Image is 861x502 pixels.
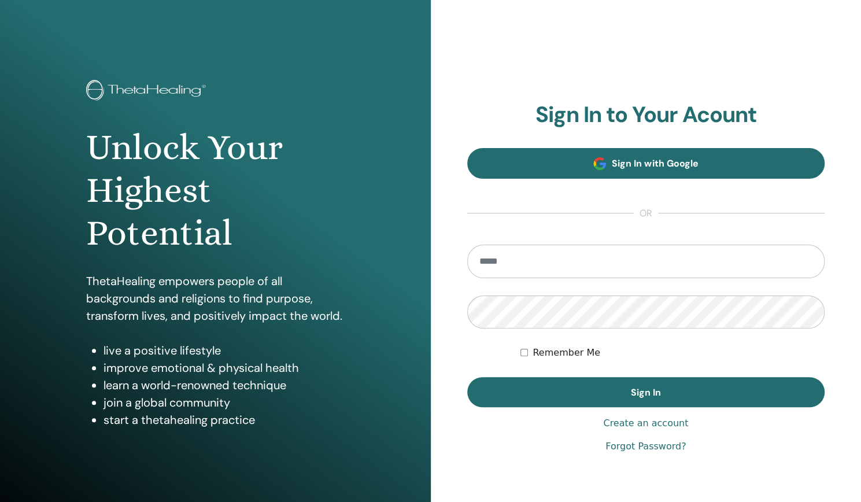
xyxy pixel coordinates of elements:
[104,342,344,359] li: live a positive lifestyle
[634,206,658,220] span: or
[104,394,344,411] li: join a global community
[86,272,344,324] p: ThetaHealing empowers people of all backgrounds and religions to find purpose, transform lives, a...
[467,377,825,407] button: Sign In
[533,346,600,360] label: Remember Me
[104,411,344,429] li: start a thetahealing practice
[605,440,686,453] a: Forgot Password?
[467,148,825,179] a: Sign In with Google
[86,126,344,255] h1: Unlock Your Highest Potential
[612,157,698,169] span: Sign In with Google
[104,359,344,376] li: improve emotional & physical health
[603,416,688,430] a: Create an account
[104,376,344,394] li: learn a world-renowned technique
[520,346,825,360] div: Keep me authenticated indefinitely or until I manually logout
[631,386,661,398] span: Sign In
[467,102,825,128] h2: Sign In to Your Acount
